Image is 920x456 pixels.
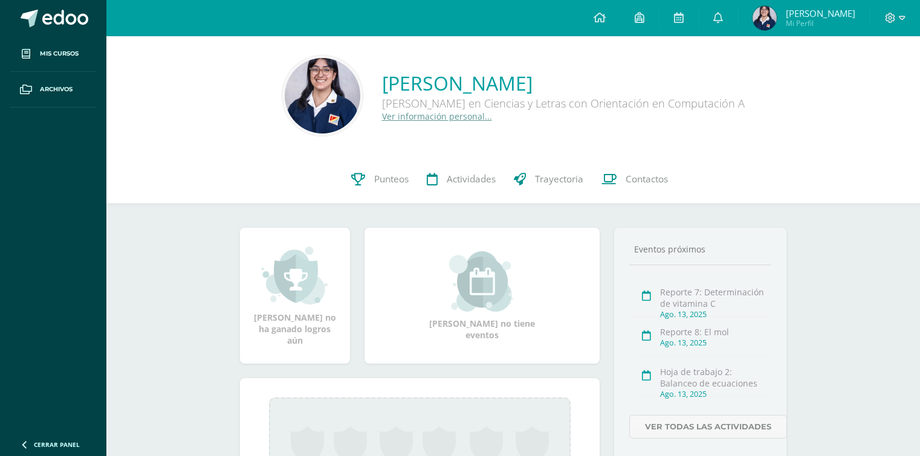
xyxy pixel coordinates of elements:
[382,111,492,122] a: Ver información personal...
[40,85,73,94] span: Archivos
[629,243,772,255] div: Eventos próximos
[252,245,338,346] div: [PERSON_NAME] no ha ganado logros aún
[660,309,768,320] div: Ago. 13, 2025
[40,49,79,59] span: Mis cursos
[629,415,787,438] a: Ver todas las actividades
[786,7,855,19] span: [PERSON_NAME]
[660,326,768,338] div: Reporte 8: El mol
[505,155,592,204] a: Trayectoria
[34,440,80,449] span: Cerrar panel
[421,251,542,341] div: [PERSON_NAME] no tiene eventos
[660,389,768,399] div: Ago. 13, 2025
[418,155,505,204] a: Actividades
[382,70,745,96] a: [PERSON_NAME]
[262,245,328,306] img: achievement_small.png
[626,173,668,185] span: Contactos
[449,251,515,312] img: event_small.png
[447,173,496,185] span: Actividades
[10,72,97,108] a: Archivos
[535,173,583,185] span: Trayectoria
[382,96,745,111] div: [PERSON_NAME] en Ciencias y Letras con Orientación en Computación A
[285,58,360,133] img: 089530e0d838ade30451033cead52b09.png
[592,155,677,204] a: Contactos
[10,36,97,72] a: Mis cursos
[786,18,855,28] span: Mi Perfil
[660,338,768,348] div: Ago. 13, 2025
[374,173,409,185] span: Punteos
[753,6,777,30] img: 54373e87f1e680ae0794753f8376f490.png
[660,366,768,389] div: Hoja de trabajo 2: Balanceo de ecuaciones
[660,286,768,309] div: Reporte 7: Determinación de vitamina C
[342,155,418,204] a: Punteos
